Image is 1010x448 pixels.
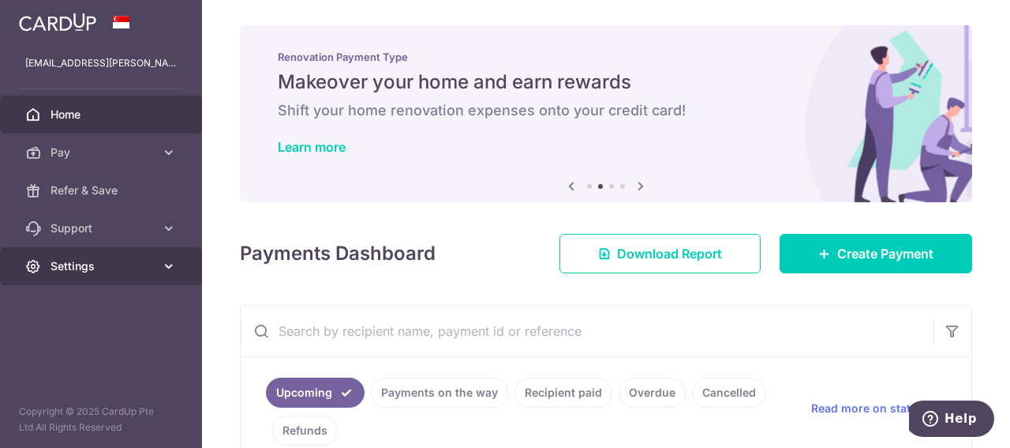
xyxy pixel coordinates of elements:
p: [EMAIL_ADDRESS][PERSON_NAME][DOMAIN_NAME] [25,55,177,71]
a: Download Report [559,234,761,273]
span: Refer & Save [50,183,155,198]
h5: Makeover your home and earn rewards [278,70,934,95]
span: Download Report [617,244,722,263]
p: Renovation Payment Type [278,51,934,63]
a: Learn more [278,139,346,155]
span: Create Payment [837,244,933,263]
h6: Shift your home renovation expenses onto your credit card! [278,101,934,120]
a: Create Payment [780,234,972,273]
span: Support [50,220,155,236]
span: Read more on statuses [811,401,937,416]
a: Cancelled [692,378,766,408]
span: Settings [50,258,155,274]
span: Home [50,107,155,122]
a: Payments on the way [371,378,508,408]
a: Refunds [272,416,338,446]
a: Overdue [619,378,686,408]
iframe: Opens a widget where you can find more information [909,401,994,440]
span: Pay [50,145,155,160]
h4: Payments Dashboard [240,239,436,268]
input: Search by recipient name, payment id or reference [241,306,933,356]
img: Renovation banner [240,25,972,202]
a: Read more on statuses [811,401,952,416]
a: Recipient paid [514,378,612,408]
a: Upcoming [266,378,365,408]
img: CardUp [19,13,96,32]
